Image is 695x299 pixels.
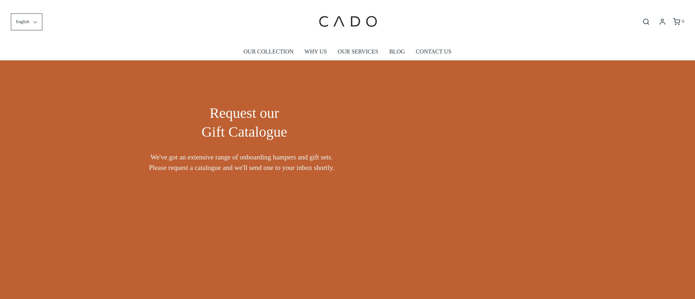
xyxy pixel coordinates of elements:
[141,152,342,173] span: We've got an extensive range of onboarding hampers and gift sets. Please request a catalogue and ...
[16,18,29,25] span: English
[416,43,451,60] a: CONTACT US
[304,43,327,60] a: WHY US
[338,43,378,60] a: OUR SERVICES
[672,18,684,25] a: 0
[202,105,287,140] span: Request our Gift Catalogue
[389,43,405,60] a: BLOG
[11,13,42,30] button: English
[244,43,294,60] a: OUR COLLECTION
[682,19,684,24] span: 0
[640,18,653,26] button: Open search bar
[317,5,378,38] img: cadogifting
